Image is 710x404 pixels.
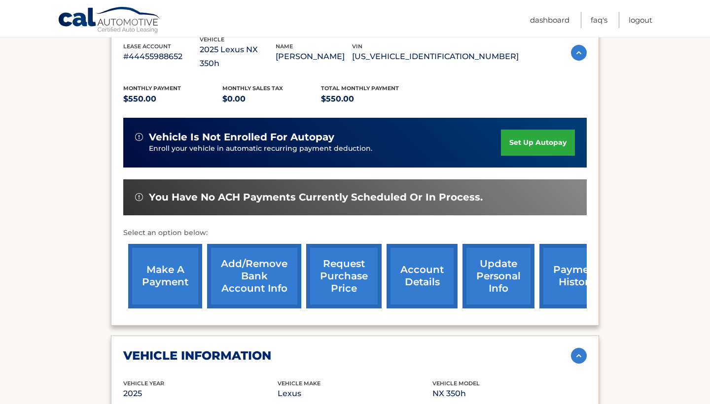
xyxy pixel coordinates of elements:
span: Monthly sales Tax [222,85,283,92]
p: $550.00 [321,92,420,106]
a: make a payment [128,244,202,308]
p: 2025 Lexus NX 350h [200,43,276,70]
a: Add/Remove bank account info [207,244,301,308]
span: vehicle model [432,380,480,387]
a: request purchase price [306,244,382,308]
span: name [276,43,293,50]
p: NX 350h [432,387,587,401]
img: accordion-active.svg [571,348,587,364]
p: #44455988652 [123,50,200,64]
span: Total Monthly Payment [321,85,399,92]
span: vehicle make [278,380,320,387]
p: [PERSON_NAME] [276,50,352,64]
a: set up autopay [501,130,575,156]
span: vin [352,43,362,50]
p: [US_VEHICLE_IDENTIFICATION_NUMBER] [352,50,519,64]
span: vehicle Year [123,380,164,387]
p: $0.00 [222,92,321,106]
p: Lexus [278,387,432,401]
a: account details [387,244,458,308]
a: payment history [539,244,613,308]
span: You have no ACH payments currently scheduled or in process. [149,191,483,203]
span: lease account [123,43,171,50]
img: alert-white.svg [135,193,143,201]
a: FAQ's [591,12,607,28]
p: Enroll your vehicle in automatic recurring payment deduction. [149,143,501,154]
p: 2025 [123,387,278,401]
a: update personal info [462,244,534,308]
span: vehicle is not enrolled for autopay [149,131,334,143]
img: alert-white.svg [135,133,143,141]
p: $550.00 [123,92,222,106]
a: Cal Automotive [58,6,161,35]
img: accordion-active.svg [571,45,587,61]
p: Select an option below: [123,227,587,239]
a: Logout [629,12,652,28]
span: Monthly Payment [123,85,181,92]
span: vehicle [200,36,224,43]
a: Dashboard [530,12,569,28]
h2: vehicle information [123,348,271,363]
